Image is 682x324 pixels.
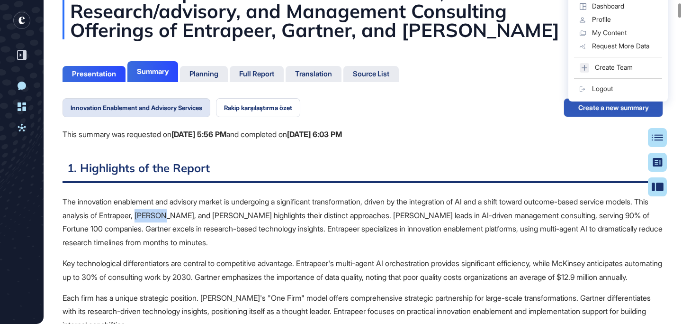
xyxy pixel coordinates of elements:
p: Key technological differentiators are central to competitive advantage. Entrapeer's multi-agent A... [63,257,663,284]
div: entrapeer-logo [13,12,30,29]
div: Full Report [239,70,274,78]
div: Planning [189,70,218,78]
button: Innovation Enablement and Advisory Services [63,98,210,117]
div: Presentation [72,70,116,78]
div: Summary [137,67,169,76]
b: [DATE] 6:03 PM [287,130,342,139]
div: This summary was requested on and completed on [63,129,342,141]
p: The innovation enablement and advisory market is undergoing a significant transformation, driven ... [63,195,663,250]
b: [DATE] 5:56 PM [171,130,226,139]
h2: 1. Highlights of the Report [63,160,663,183]
div: Source List [353,70,389,78]
button: Create a new summary [564,98,663,117]
div: Translation [295,70,332,78]
button: Rakip karşılaştırma özet [216,98,300,117]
